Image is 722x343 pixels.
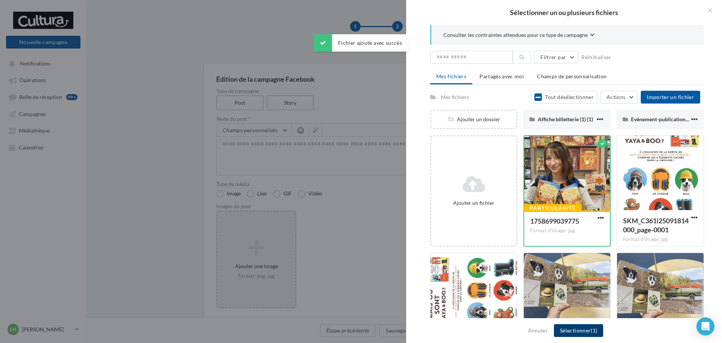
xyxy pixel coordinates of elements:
[578,53,614,62] button: Réinitialiser
[631,116,710,122] span: Evénement-publication-Facebook
[418,9,710,16] h2: Sélectionner un ou plusieurs fichiers
[479,73,524,79] span: Partagés avec moi
[530,217,579,225] span: 1758699039775
[554,324,603,337] button: Sélectionner(1)
[647,94,694,100] span: Importer un fichier
[696,317,714,335] div: Open Intercom Messenger
[443,31,595,40] button: Consulter les contraintes attendues pour ce type de campagne
[436,73,466,79] span: Mes fichiers
[623,216,689,234] span: SKM_C361i25091814000_page-0001
[314,34,408,52] div: Fichier ajouté avec succès
[524,204,582,212] div: Particularité
[591,327,597,334] span: (1)
[530,227,604,234] div: Format d'image: jpg
[434,199,513,207] div: Ajouter un fichier
[623,236,698,243] div: Format d'image: jpg
[525,326,551,335] button: Annuler
[537,73,607,79] span: Champs de personnalisation
[534,51,578,64] button: Filtrer par
[443,31,588,39] span: Consulter les contraintes attendues pour ce type de campagne
[607,94,625,100] span: Actions
[531,91,597,104] button: Tout désélectionner
[441,93,469,101] div: Mes fichiers
[641,91,700,104] button: Importer un fichier
[431,116,516,123] div: Ajouter un dossier
[600,91,638,104] button: Actions
[538,116,593,122] span: Affiche billetterie (1) (1)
